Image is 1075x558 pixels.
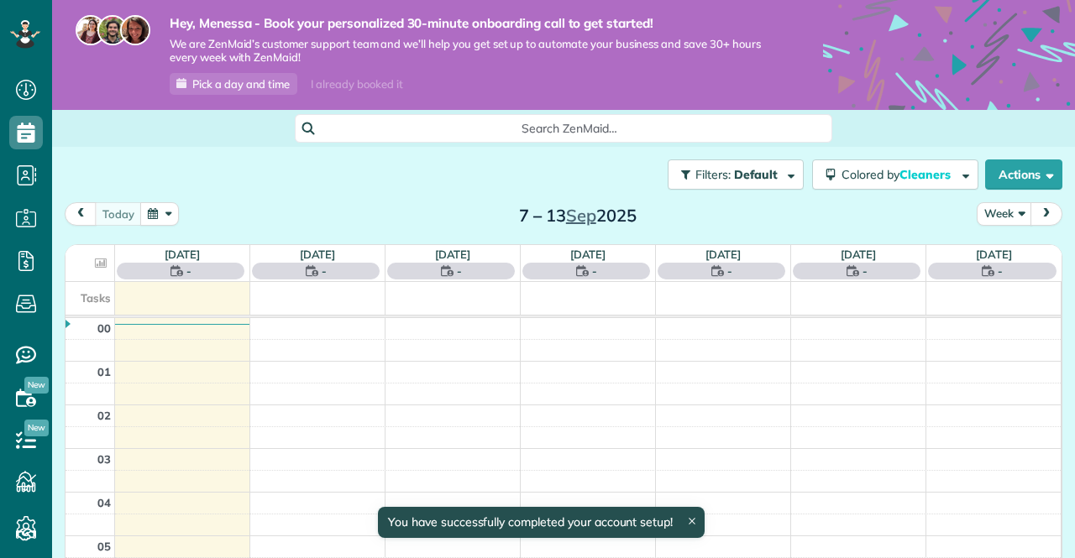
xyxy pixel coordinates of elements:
img: maria-72a9807cf96188c08ef61303f053569d2e2a8a1cde33d635c8a3ac13582a053d.jpg [76,15,106,45]
a: [DATE] [841,248,877,261]
span: Sep [566,205,596,226]
span: New [24,420,49,436]
button: next [1030,202,1062,225]
span: 00 [97,321,111,335]
span: - [186,263,191,279]
div: I already booked it [301,74,412,95]
a: Filters: Default [659,159,804,190]
span: 05 [97,540,111,553]
button: Filters: Default [668,159,804,190]
button: Today [95,202,142,225]
span: - [457,263,462,279]
span: - [863,263,868,279]
img: jorge-587dff0eeaa6aab1f244e6dc62b8924c3b6ad411094392a53c71c6c4a576187d.jpg [97,15,128,45]
button: Actions [985,159,1062,190]
img: michelle-19f622bdf1676172e81f8f8fba1fb50e276960ebfe0243fe18214015130c80e4.jpg [120,15,150,45]
strong: Hey, Menessa - Book your personalized 30-minute onboarding call to get started! [170,15,773,32]
button: Colored byCleaners [812,159,978,190]
span: Tasks [81,291,111,305]
span: - [727,263,732,279]
span: Filters: [695,167,731,182]
a: [DATE] [300,248,336,261]
span: - [592,263,597,279]
span: Colored by [842,167,957,182]
span: New [24,377,49,394]
h2: 7 – 13 2025 [473,206,683,225]
span: Pick a day and time [192,77,290,91]
span: 03 [97,452,111,466]
a: Pick a day and time [170,73,297,95]
a: [DATE] [570,248,606,261]
span: - [322,263,327,279]
button: prev [65,202,97,225]
a: [DATE] [435,248,471,261]
a: [DATE] [705,248,742,261]
span: 04 [97,496,111,509]
button: Week [977,202,1032,225]
a: [DATE] [165,248,201,261]
span: 01 [97,365,111,378]
span: Default [734,167,779,182]
span: 02 [97,409,111,422]
span: Cleaners [899,167,953,182]
span: - [998,263,1003,279]
a: [DATE] [976,248,1012,261]
span: We are ZenMaid’s customer support team and we’ll help you get set up to automate your business an... [170,37,773,65]
div: You have successfully completed your account setup! [378,507,705,538]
